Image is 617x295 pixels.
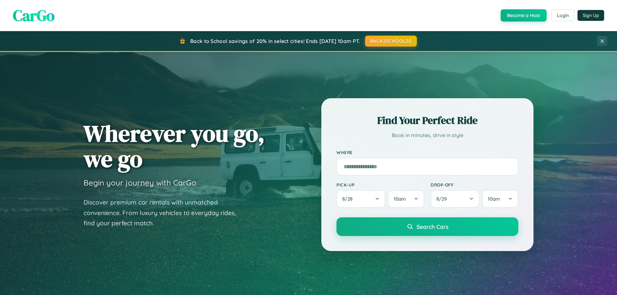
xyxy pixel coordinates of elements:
span: 10am [488,196,500,202]
button: 10am [388,190,424,208]
label: Drop-off [431,182,518,187]
p: Book in minutes, drive in style [336,131,518,140]
button: Become a Host [501,9,547,22]
span: CarGo [13,5,55,26]
button: 8/29 [431,190,479,208]
span: Back to School savings of 20% in select cities! Ends [DATE] 10am PT. [190,38,360,44]
button: Sign Up [577,10,604,21]
span: 8 / 28 [342,196,356,202]
h1: Wherever you go, we go [84,121,265,171]
h2: Find Your Perfect Ride [336,113,518,127]
button: 10am [482,190,518,208]
h3: Begin your journey with CarGo [84,178,196,187]
button: Search Cars [336,217,518,236]
span: Search Cars [416,223,448,230]
span: 10am [394,196,406,202]
button: 8/28 [336,190,385,208]
p: Discover premium car rentals with unmatched convenience. From luxury vehicles to everyday rides, ... [84,197,244,229]
span: 8 / 29 [436,196,450,202]
label: Where [336,150,518,155]
button: BACK2SCHOOL20 [365,36,417,47]
button: Login [551,10,574,21]
label: Pick-up [336,182,424,187]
